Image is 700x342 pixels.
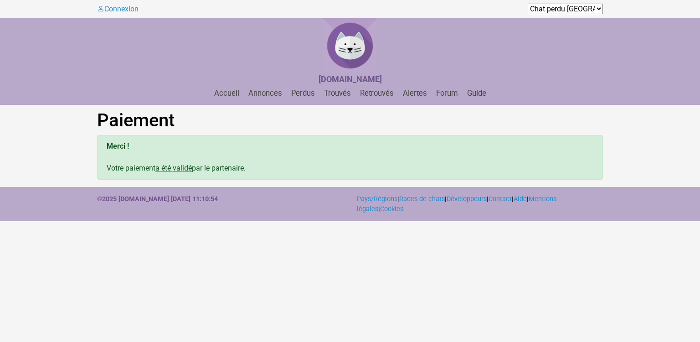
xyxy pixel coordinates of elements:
strong: [DOMAIN_NAME] [319,74,382,84]
h1: Paiement [97,109,603,131]
a: Développeurs [447,195,487,203]
div: | | | | | | [350,194,610,214]
a: Contact [489,195,512,203]
img: Chat Perdu France [323,18,377,73]
a: Pays/Régions [357,195,397,203]
a: [DOMAIN_NAME] [319,75,382,84]
a: Guide [463,89,490,98]
b: Merci ! [107,142,129,150]
a: Annonces [245,89,286,98]
a: Trouvés [320,89,355,98]
a: Retrouvés [356,89,397,98]
div: Votre paiement par le partenaire. [97,135,603,180]
a: Aide [514,195,527,203]
a: Perdus [288,89,319,98]
a: Accueil [211,89,243,98]
a: Connexion [97,5,139,13]
a: Mentions légales [357,195,556,213]
strong: ©2025 [DOMAIN_NAME] [DATE] 11:10:54 [97,195,218,203]
a: Cookies [380,205,403,213]
a: Races de chats [399,195,445,203]
a: Alertes [399,89,431,98]
a: Forum [432,89,462,98]
u: a été validé [155,164,192,172]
